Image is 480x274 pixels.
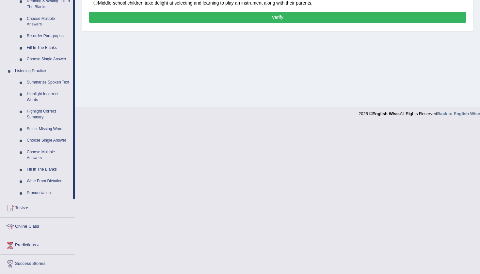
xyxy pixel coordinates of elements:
[24,146,73,164] a: Choose Multiple Answers
[89,12,466,23] button: Verify
[24,13,73,30] a: Choose Multiple Answers
[24,42,73,54] a: Fill In The Blanks
[372,111,400,116] strong: English Wise.
[24,106,73,123] a: Highlight Correct Summary
[0,255,75,271] a: Success Stories
[0,218,75,234] a: Online Class
[12,65,73,77] a: Listening Practice
[24,164,73,175] a: Fill In The Blanks
[24,135,73,146] a: Choose Single Answer
[24,77,73,88] a: Summarize Spoken Text
[24,123,73,135] a: Select Missing Word
[359,107,480,117] div: 2025 © All Rights Reserved
[24,88,73,106] a: Highlight Incorrect Words
[0,199,75,215] a: Tests
[24,175,73,187] a: Write From Dictation
[24,30,73,42] a: Re-order Paragraphs
[0,236,75,252] a: Predictions
[24,53,73,65] a: Choose Single Answer
[24,187,73,199] a: Pronunciation
[437,111,480,116] a: Back to English Wise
